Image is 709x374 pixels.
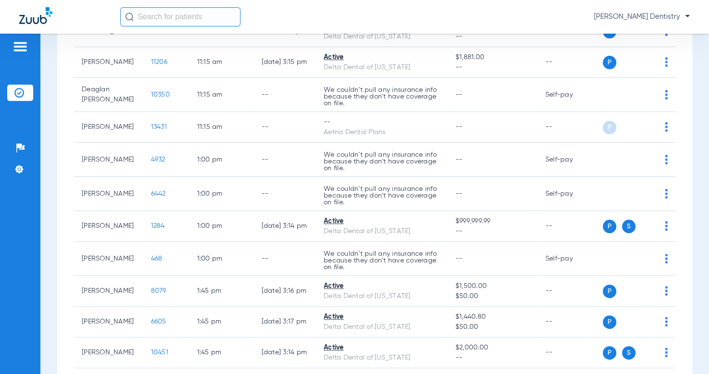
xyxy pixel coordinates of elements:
td: -- [538,276,603,307]
td: Self-pay [538,242,603,276]
p: We couldn’t pull any insurance info because they don’t have coverage on file. [324,87,440,107]
div: Delta Dental of [US_STATE] [324,62,440,73]
td: [PERSON_NAME] [74,112,143,143]
span: $1,881.00 [456,52,530,62]
td: 11:15 AM [190,112,254,143]
img: group-dot-blue.svg [665,254,668,263]
div: -- [324,117,440,127]
span: 4932 [151,156,165,163]
img: group-dot-blue.svg [665,286,668,296]
td: [PERSON_NAME] [74,211,143,242]
td: -- [254,242,317,276]
span: $999,999.99 [456,216,530,226]
span: [PERSON_NAME] Dentistry [594,12,690,22]
td: [DATE] 3:15 PM [254,47,317,78]
span: 10350 [151,91,170,98]
input: Search for patients [120,7,241,26]
td: 1:00 PM [190,177,254,211]
span: -- [456,226,530,237]
span: P [603,220,616,233]
p: We couldn’t pull any insurance info because they don’t have coverage on file. [324,151,440,172]
td: [DATE] 3:14 PM [254,211,317,242]
div: Active [324,312,440,322]
td: -- [254,143,317,177]
span: 8079 [151,287,166,294]
td: -- [538,337,603,368]
img: Zuub Logo [19,7,52,24]
td: [PERSON_NAME] [74,337,143,368]
td: [PERSON_NAME] [74,47,143,78]
td: 11:15 AM [190,47,254,78]
span: -- [456,32,530,42]
span: $50.00 [456,291,530,301]
td: -- [254,78,317,112]
td: [DATE] 3:17 PM [254,307,317,337]
td: -- [254,112,317,143]
div: Delta Dental of [US_STATE] [324,226,440,237]
td: 1:45 PM [190,276,254,307]
span: -- [456,255,463,262]
span: 6442 [151,190,166,197]
td: -- [254,177,317,211]
td: 1:00 PM [190,143,254,177]
div: Active [324,216,440,226]
span: 10451 [151,349,168,356]
td: [PERSON_NAME] [74,307,143,337]
span: 11206 [151,59,167,65]
iframe: Chat Widget [661,328,709,374]
p: We couldn’t pull any insurance info because they don’t have coverage on file. [324,250,440,271]
td: -- [538,47,603,78]
span: $1,440.80 [456,312,530,322]
td: [DATE] 3:16 PM [254,276,317,307]
span: P [603,346,616,360]
span: -- [456,62,530,73]
span: $50.00 [456,322,530,332]
div: Active [324,52,440,62]
td: 1:45 PM [190,337,254,368]
img: group-dot-blue.svg [665,221,668,231]
td: Self-pay [538,78,603,112]
img: group-dot-blue.svg [665,317,668,326]
span: S [622,220,635,233]
div: Delta Dental of [US_STATE] [324,291,440,301]
td: [PERSON_NAME] [74,242,143,276]
td: [PERSON_NAME] [74,143,143,177]
td: [PERSON_NAME] [74,177,143,211]
img: group-dot-blue.svg [665,122,668,132]
td: -- [538,112,603,143]
img: group-dot-blue.svg [665,155,668,164]
div: Active [324,281,440,291]
span: S [622,346,635,360]
span: P [603,56,616,69]
span: P [603,121,616,134]
span: -- [456,91,463,98]
span: 6605 [151,318,166,325]
td: [PERSON_NAME] [74,276,143,307]
img: Search Icon [125,12,134,21]
div: Delta Dental of [US_STATE] [324,32,440,42]
td: -- [538,211,603,242]
span: -- [456,156,463,163]
td: Deaglan [PERSON_NAME] [74,78,143,112]
img: group-dot-blue.svg [665,90,668,100]
img: hamburger-icon [13,41,28,52]
td: [DATE] 3:14 PM [254,337,317,368]
td: 1:00 PM [190,211,254,242]
div: Aetna Dental Plans [324,127,440,137]
img: group-dot-blue.svg [665,189,668,199]
div: Active [324,343,440,353]
td: Self-pay [538,177,603,211]
span: P [603,315,616,329]
span: 1284 [151,223,165,229]
div: Delta Dental of [US_STATE] [324,322,440,332]
span: 468 [151,255,163,262]
span: -- [456,124,463,130]
span: -- [456,190,463,197]
p: We couldn’t pull any insurance info because they don’t have coverage on file. [324,186,440,206]
span: $2,000.00 [456,343,530,353]
span: P [603,285,616,298]
span: $1,500.00 [456,281,530,291]
td: 1:45 PM [190,307,254,337]
td: 11:15 AM [190,78,254,112]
